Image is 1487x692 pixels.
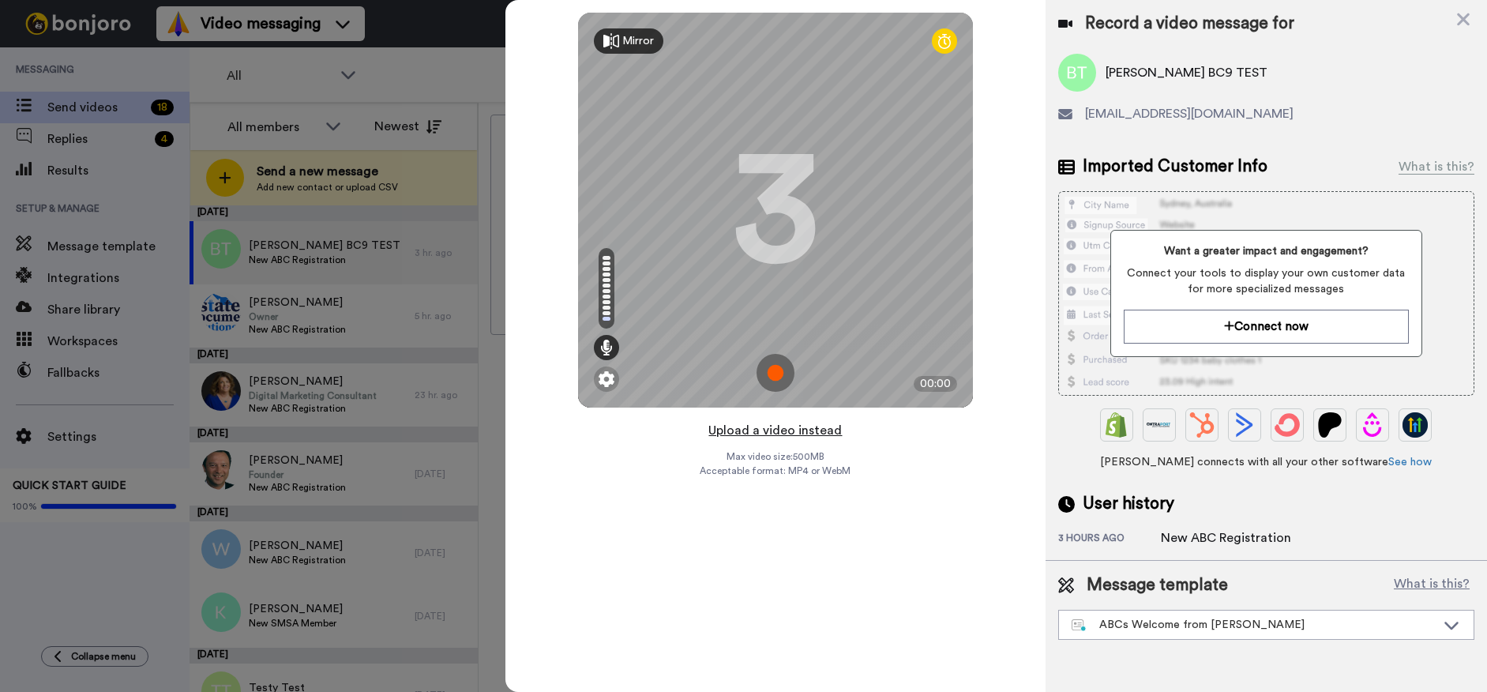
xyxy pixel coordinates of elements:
img: Shopify [1104,412,1129,438]
img: Hubspot [1189,412,1215,438]
img: ActiveCampaign [1232,412,1257,438]
img: Drip [1360,412,1385,438]
span: Acceptable format: MP4 or WebM [700,464,851,477]
img: ic_gear.svg [599,371,614,387]
div: 3 hours ago [1058,532,1161,547]
span: Want a greater impact and engagement? [1124,243,1409,259]
img: nextgen-template.svg [1072,619,1087,632]
span: Imported Customer Info [1083,155,1267,179]
button: What is this? [1389,574,1474,597]
a: See how [1388,457,1432,468]
img: Patreon [1317,412,1342,438]
img: GoHighLevel [1403,412,1428,438]
span: Max video size: 500 MB [727,450,824,463]
div: 00:00 [914,376,957,392]
span: Connect your tools to display your own customer data for more specialized messages [1124,265,1409,297]
span: [PERSON_NAME] connects with all your other software [1058,454,1474,470]
div: 3 [732,151,819,269]
button: Connect now [1124,310,1409,344]
div: ABCs Welcome from [PERSON_NAME] [1072,617,1436,633]
img: ConvertKit [1275,412,1300,438]
div: New ABC Registration [1161,528,1291,547]
img: Ontraport [1147,412,1172,438]
span: Message template [1087,574,1228,597]
span: [EMAIL_ADDRESS][DOMAIN_NAME] [1085,104,1294,123]
div: What is this? [1399,157,1474,176]
button: Upload a video instead [704,420,847,441]
img: ic_record_start.svg [757,354,794,392]
span: User history [1083,492,1174,516]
